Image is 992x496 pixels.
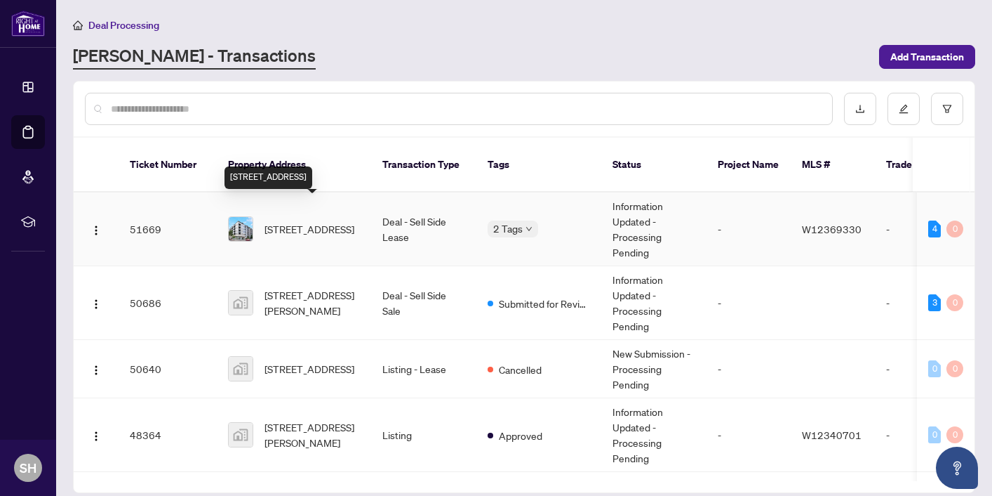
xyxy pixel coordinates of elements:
span: W12369330 [802,223,862,235]
td: 51669 [119,192,217,266]
button: download [844,93,876,125]
th: Property Address [217,138,371,192]
div: 4 [928,221,941,237]
td: 50640 [119,340,217,398]
div: 0 [928,360,941,377]
td: Listing - Lease [371,340,476,398]
button: Logo [85,424,107,446]
button: filter [931,93,963,125]
img: Logo [91,225,102,236]
span: 2 Tags [493,221,523,237]
th: Tags [476,138,601,192]
td: - [875,192,973,266]
span: filter [942,104,952,114]
td: Deal - Sell Side Sale [371,266,476,340]
td: - [875,340,973,398]
span: Submitted for Review [499,296,590,311]
img: thumbnail-img [229,217,253,241]
a: [PERSON_NAME] - Transactions [73,44,316,70]
span: Deal Processing [88,19,159,32]
img: thumbnail-img [229,423,253,447]
button: Add Transaction [879,45,975,69]
td: New Submission - Processing Pending [601,340,706,398]
th: MLS # [791,138,875,192]
td: - [706,266,791,340]
img: Logo [91,365,102,376]
img: Logo [91,299,102,310]
td: Information Updated - Processing Pending [601,266,706,340]
td: - [706,192,791,266]
td: Information Updated - Processing Pending [601,398,706,472]
td: 48364 [119,398,217,472]
th: Trade Number [875,138,973,192]
button: edit [887,93,920,125]
button: Open asap [936,447,978,489]
span: Cancelled [499,362,542,377]
td: - [706,398,791,472]
div: 0 [946,426,963,443]
td: - [875,398,973,472]
td: Listing [371,398,476,472]
td: 50686 [119,266,217,340]
span: Approved [499,428,542,443]
button: Logo [85,292,107,314]
span: home [73,20,83,30]
td: Information Updated - Processing Pending [601,192,706,266]
div: 0 [946,360,963,377]
button: Logo [85,218,107,240]
span: down [525,226,532,233]
span: download [855,104,865,114]
div: [STREET_ADDRESS] [224,167,312,189]
th: Transaction Type [371,138,476,192]
div: 3 [928,294,941,311]
th: Status [601,138,706,192]
span: edit [899,104,909,114]
img: logo [11,11,45,37]
span: Add Transaction [890,46,964,68]
span: [STREET_ADDRESS][PERSON_NAME] [264,287,360,318]
span: W12340701 [802,429,862,441]
img: thumbnail-img [229,291,253,315]
td: - [875,266,973,340]
td: Deal - Sell Side Lease [371,192,476,266]
span: [STREET_ADDRESS] [264,221,354,237]
div: 0 [946,294,963,311]
span: SH [20,458,36,478]
button: Logo [85,358,107,380]
span: [STREET_ADDRESS][PERSON_NAME] [264,419,360,450]
div: 0 [928,426,941,443]
span: [STREET_ADDRESS] [264,361,354,377]
img: Logo [91,431,102,442]
img: thumbnail-img [229,357,253,381]
div: 0 [946,221,963,237]
th: Project Name [706,138,791,192]
th: Ticket Number [119,138,217,192]
td: - [706,340,791,398]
